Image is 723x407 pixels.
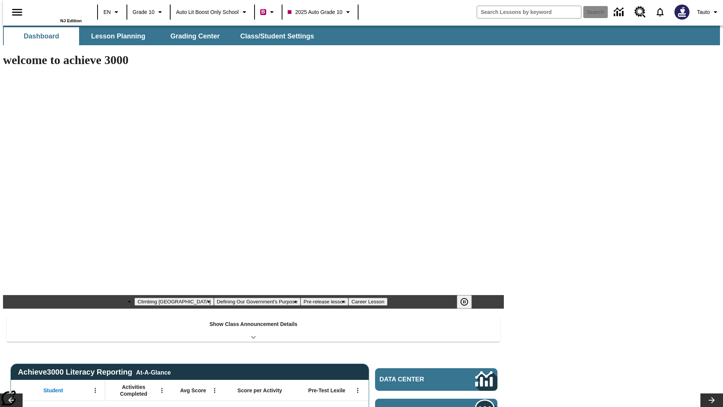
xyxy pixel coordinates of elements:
[7,316,500,342] div: Show Class Announcement Details
[238,387,282,394] span: Score per Activity
[3,53,504,67] h1: welcome to achieve 3000
[33,3,82,18] a: Home
[285,5,355,19] button: Class: 2025 Auto Grade 10, Select your class
[136,368,171,376] div: At-A-Glance
[180,387,206,394] span: Avg Score
[60,18,82,23] span: NJ Edition
[375,368,497,391] a: Data Center
[209,385,220,396] button: Open Menu
[288,8,342,16] span: 2025 Auto Grade 10
[457,295,472,309] button: Pause
[352,385,363,396] button: Open Menu
[4,27,79,45] button: Dashboard
[348,298,387,306] button: Slide 4 Career Lesson
[176,8,239,16] span: Auto Lit Boost only School
[650,2,670,22] a: Notifications
[33,3,82,23] div: Home
[609,2,630,23] a: Data Center
[18,368,171,376] span: Achieve3000 Literacy Reporting
[130,5,168,19] button: Grade: Grade 10, Select a grade
[234,27,320,45] button: Class/Student Settings
[380,376,450,383] span: Data Center
[104,8,111,16] span: EN
[133,8,154,16] span: Grade 10
[43,387,63,394] span: Student
[700,393,723,407] button: Lesson carousel, Next
[90,385,101,396] button: Open Menu
[670,2,694,22] button: Select a new avatar
[300,298,348,306] button: Slide 3 Pre-release lesson
[214,298,300,306] button: Slide 2 Defining Our Government's Purpose
[697,8,710,16] span: Tauto
[3,27,321,45] div: SubNavbar
[674,5,689,20] img: Avatar
[261,7,265,17] span: B
[157,27,233,45] button: Grading Center
[81,27,156,45] button: Lesson Planning
[457,295,479,309] div: Pause
[308,387,346,394] span: Pre-Test Lexile
[209,320,297,328] p: Show Class Announcement Details
[156,385,168,396] button: Open Menu
[109,384,159,397] span: Activities Completed
[100,5,124,19] button: Language: EN, Select a language
[6,1,28,23] button: Open side menu
[173,5,252,19] button: School: Auto Lit Boost only School, Select your school
[477,6,581,18] input: search field
[630,2,650,22] a: Resource Center, Will open in new tab
[694,5,723,19] button: Profile/Settings
[257,5,279,19] button: Boost Class color is violet red. Change class color
[3,26,720,45] div: SubNavbar
[134,298,214,306] button: Slide 1 Climbing Mount Tai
